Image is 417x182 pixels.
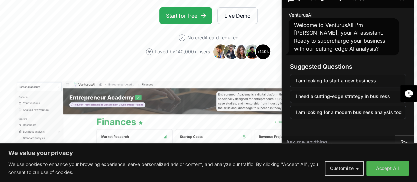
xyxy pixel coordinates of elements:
[290,74,406,87] button: I am looking to start a new business
[8,149,409,157] p: We value your privacy
[213,44,229,60] img: Avatar 1
[290,106,406,119] button: I am looking for a modern business analysis tool
[234,44,250,60] img: Avatar 3
[217,7,258,24] a: Live Demo
[223,44,239,60] img: Avatar 2
[325,161,364,176] button: Customize
[159,7,212,24] a: Start for free
[244,44,260,60] img: Avatar 4
[294,22,385,52] span: Welcome to VenturusAI! I'm [PERSON_NAME], your AI assistant. Ready to supercharge your business w...
[8,160,320,176] p: We use cookies to enhance your browsing experience, serve personalized ads or content, and analyz...
[289,12,313,18] span: VenturusAI
[290,62,406,71] h3: Suggested Questions
[366,161,409,176] button: Accept All
[290,90,406,103] button: I need a cutting-edge strategy in business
